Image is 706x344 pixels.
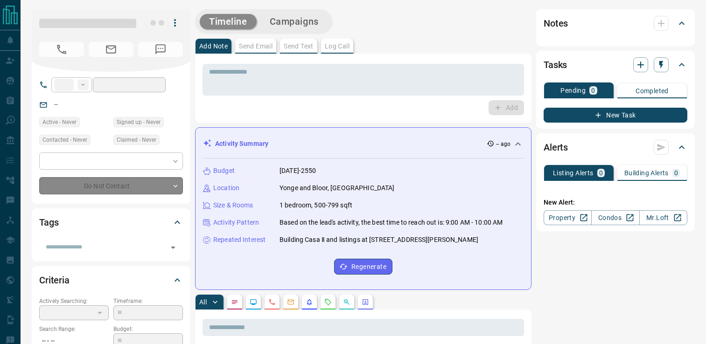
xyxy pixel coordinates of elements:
p: Budget: [113,325,183,333]
p: Repeated Interest [213,235,266,245]
svg: Notes [231,298,238,306]
p: Listing Alerts [553,170,594,176]
button: Campaigns [260,14,328,29]
p: Timeframe: [113,297,183,305]
svg: Requests [324,298,332,306]
p: Location [213,183,239,193]
p: Based on the lead's activity, the best time to reach out is: 9:00 AM - 10:00 AM [280,218,503,227]
a: -- [54,101,58,108]
span: No Number [138,42,183,57]
span: Active - Never [42,117,77,127]
a: Condos [591,210,639,225]
p: Building Casa Ⅱ and listings at [STREET_ADDRESS][PERSON_NAME] [280,235,478,245]
p: Budget [213,166,235,176]
svg: Agent Actions [362,298,369,306]
p: -- ago [496,140,510,148]
h2: Alerts [544,140,568,155]
h2: Notes [544,16,568,31]
div: Tasks [544,54,687,76]
svg: Lead Browsing Activity [250,298,257,306]
span: No Number [39,42,84,57]
p: Pending [560,87,586,94]
div: Criteria [39,269,183,291]
a: Mr.Loft [639,210,687,225]
p: 0 [599,170,603,176]
p: All [199,299,207,305]
svg: Emails [287,298,294,306]
p: 1 bedroom, 500-799 sqft [280,200,352,210]
div: Activity Summary-- ago [203,135,524,152]
p: Add Note [199,43,228,49]
p: 0 [591,87,595,94]
h2: Tags [39,215,58,230]
div: Alerts [544,136,687,158]
p: Actively Searching: [39,297,109,305]
svg: Opportunities [343,298,350,306]
span: Signed up - Never [117,117,161,127]
p: Activity Pattern [213,218,259,227]
span: Contacted - Never [42,135,87,144]
p: 0 [674,170,678,176]
button: Open [167,241,180,254]
h2: Criteria [39,273,70,288]
p: New Alert: [544,198,687,207]
button: Regenerate [334,259,392,275]
p: Building Alerts [624,170,669,176]
a: Property [544,210,592,225]
p: [DATE]-2550 [280,166,316,176]
p: Search Range: [39,325,109,333]
h2: Tasks [544,57,567,72]
span: No Email [89,42,133,57]
svg: Listing Alerts [306,298,313,306]
p: Activity Summary [215,139,268,149]
div: Tags [39,211,183,234]
svg: Calls [268,298,276,306]
p: Size & Rooms [213,200,253,210]
button: Timeline [200,14,257,29]
p: Completed [636,88,669,94]
div: Notes [544,12,687,34]
div: Do Not Contact [39,177,183,194]
p: Yonge and Bloor, [GEOGRAPHIC_DATA] [280,183,394,193]
button: New Task [544,108,687,123]
span: Claimed - Never [117,135,156,144]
